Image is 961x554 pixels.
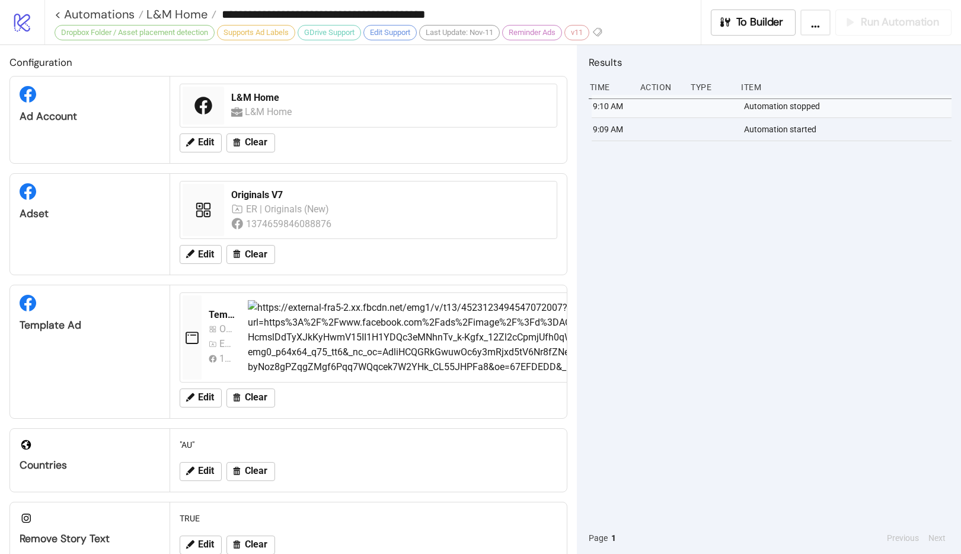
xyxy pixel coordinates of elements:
div: Automation started [743,118,954,141]
h2: Results [589,55,952,70]
div: 1374659846088876 [219,351,234,366]
span: Clear [245,249,267,260]
button: ... [800,9,831,36]
button: Edit [180,133,222,152]
button: Edit [180,462,222,481]
button: To Builder [711,9,796,36]
div: ER | Originals (New) [246,202,331,216]
div: ER | Originals (New) [219,336,234,351]
span: Clear [245,137,267,148]
div: Reminder Ads [502,25,562,40]
span: Edit [198,466,214,476]
div: Originals V2 [219,321,234,336]
div: L&M Home [231,91,550,104]
span: Clear [245,539,267,550]
div: Dropbox Folder / Asset placement detection [55,25,215,40]
button: Edit [180,245,222,264]
div: 9:10 AM [592,95,634,117]
div: Template Ad [20,319,160,332]
a: L&M Home [143,8,216,20]
div: Automation stopped [743,95,954,117]
span: To Builder [736,15,784,29]
button: Clear [226,245,275,264]
span: Edit [198,249,214,260]
button: 1 [608,531,620,545]
div: GDrive Support [298,25,361,40]
div: L&M Home [245,104,295,119]
h2: Configuration [9,55,567,70]
div: Edit Support [363,25,417,40]
button: Edit [180,389,222,407]
div: Template Kitchn [209,308,238,321]
div: Supports Ad Labels [217,25,295,40]
div: Ad Account [20,110,160,123]
div: 9:09 AM [592,118,634,141]
button: Previous [883,531,922,545]
div: Countries [20,459,160,472]
div: Remove Story Text [20,532,160,546]
span: L&M Home [143,7,207,22]
div: v11 [564,25,589,40]
button: Clear [226,462,275,481]
div: "AU" [175,434,562,456]
div: Last Update: Nov-11 [419,25,500,40]
div: Originals V7 [231,189,550,202]
span: Edit [198,137,214,148]
div: Adset [20,207,160,221]
div: Action [639,76,681,98]
span: Clear [245,466,267,476]
div: Time [589,76,631,98]
button: Next [925,531,949,545]
div: Type [689,76,732,98]
span: Page [589,531,608,545]
span: Clear [245,392,267,403]
div: 1374659846088876 [246,216,333,231]
span: Edit [198,539,214,550]
a: < Automations [55,8,143,20]
div: Item [740,76,952,98]
button: Clear [226,389,275,407]
button: Clear [226,133,275,152]
span: Edit [198,392,214,403]
div: TRUE [175,507,562,530]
